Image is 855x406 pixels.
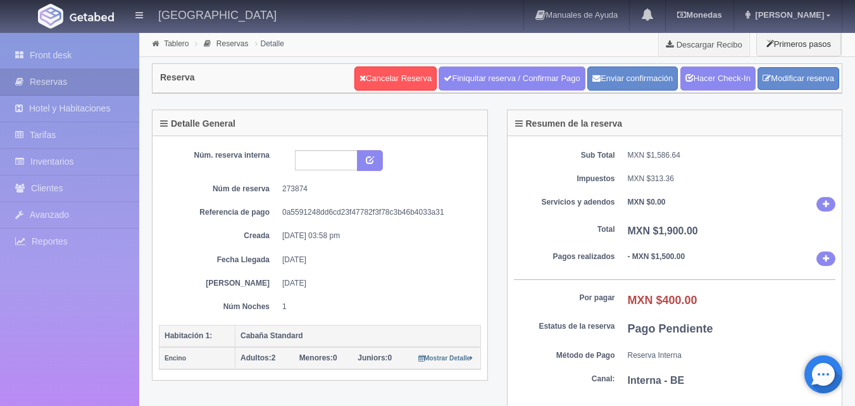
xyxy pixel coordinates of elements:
h4: [GEOGRAPHIC_DATA] [158,6,277,22]
a: Reservas [216,39,249,48]
a: Modificar reserva [758,67,839,91]
dt: Sub Total [514,150,615,161]
th: Cabaña Standard [235,325,481,347]
h4: Detalle General [160,119,235,129]
small: Encino [165,355,186,362]
dt: Núm Noches [168,301,270,312]
dd: 273874 [282,184,471,194]
dt: Estatus de la reserva [514,321,615,332]
span: 0 [299,353,337,362]
span: 0 [358,353,392,362]
dt: Núm. reserva interna [168,150,270,161]
img: Getabed [38,4,63,29]
strong: Adultos: [240,353,271,362]
b: MXN $1,900.00 [628,225,698,236]
dd: [DATE] [282,255,471,265]
b: Habitación 1: [165,331,212,340]
strong: Menores: [299,353,333,362]
a: Cancelar Reserva [354,67,437,91]
b: MXN $0.00 [628,198,666,206]
b: Interna - BE [628,375,685,386]
dt: Fecha Llegada [168,255,270,265]
dt: Impuestos [514,174,615,184]
dt: Referencia de pago [168,207,270,218]
h4: Reserva [160,73,195,82]
span: 2 [240,353,275,362]
b: Pago Pendiente [628,322,713,335]
b: MXN $400.00 [628,294,697,307]
dt: Pagos realizados [514,251,615,262]
dt: Canal: [514,374,615,384]
strong: Juniors: [358,353,387,362]
a: Tablero [164,39,189,48]
dd: Reserva Interna [628,350,836,361]
dt: Por pagar [514,293,615,303]
dd: 1 [282,301,471,312]
dt: [PERSON_NAME] [168,278,270,289]
dt: Servicios y adendos [514,197,615,208]
dt: Núm de reserva [168,184,270,194]
img: Getabed [70,12,114,22]
dd: 0a5591248dd6cd23f47782f3f78c3b46b4033a31 [282,207,471,218]
h4: Resumen de la reserva [515,119,623,129]
dt: Total [514,224,615,235]
a: Descargar Recibo [659,32,749,57]
dd: [DATE] [282,278,471,289]
dt: Método de Pago [514,350,615,361]
a: Mostrar Detalle [418,353,473,362]
button: Primeros pasos [756,32,841,56]
dd: MXN $313.36 [628,174,836,184]
b: Monedas [677,10,721,20]
dd: MXN $1,586.64 [628,150,836,161]
a: Finiquitar reserva / Confirmar Pago [439,67,585,91]
button: Enviar confirmación [587,67,678,91]
dd: [DATE] 03:58 pm [282,231,471,241]
b: - MXN $1,500.00 [628,252,685,261]
dt: Creada [168,231,270,241]
li: Detalle [252,37,287,49]
a: Hacer Check-In [680,67,756,91]
small: Mostrar Detalle [418,355,473,362]
span: [PERSON_NAME] [752,10,824,20]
